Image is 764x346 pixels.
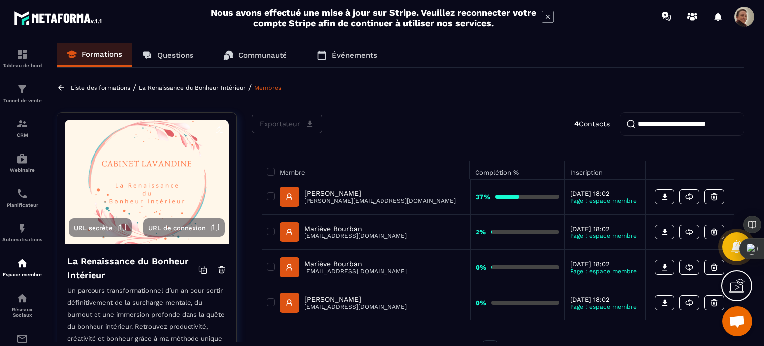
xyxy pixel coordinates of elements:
button: URL de connexion [143,218,225,237]
th: Complétion % [470,161,565,179]
strong: 0% [476,299,486,307]
strong: 2% [476,228,486,236]
p: Page : espace membre [570,268,640,275]
p: [DATE] 18:02 [570,190,640,197]
p: Mariève Bourban [304,260,407,268]
img: formation [16,48,28,60]
a: Communauté [213,43,297,67]
p: Formations [82,50,122,59]
p: Espace membre [2,272,42,277]
img: automations [16,223,28,234]
a: Ouvrir le chat [722,306,752,336]
span: / [133,83,136,92]
p: Réseaux Sociaux [2,307,42,318]
p: Page : espace membre [570,197,640,204]
p: [PERSON_NAME][EMAIL_ADDRESS][DOMAIN_NAME] [304,197,456,204]
p: [DATE] 18:02 [570,296,640,303]
a: [PERSON_NAME][PERSON_NAME][EMAIL_ADDRESS][DOMAIN_NAME] [280,187,456,207]
img: formation [16,83,28,95]
a: [PERSON_NAME][EMAIL_ADDRESS][DOMAIN_NAME] [280,293,407,313]
p: Tunnel de vente [2,98,42,103]
a: formationformationTableau de bord [2,41,42,76]
p: CRM [2,132,42,138]
a: Questions [132,43,203,67]
a: automationsautomationsAutomatisations [2,215,42,250]
p: [PERSON_NAME] [304,189,456,197]
h2: Nous avons effectué une mise à jour sur Stripe. Veuillez reconnecter votre compte Stripe afin de ... [210,7,537,28]
p: Page : espace membre [570,232,640,239]
img: social-network [16,292,28,304]
a: Événements [307,43,387,67]
img: automations [16,257,28,269]
a: Mariève Bourban[EMAIL_ADDRESS][DOMAIN_NAME] [280,222,407,242]
p: Mariève Bourban [304,225,407,232]
strong: 0% [476,263,486,271]
span: URL secrète [74,224,113,231]
a: La Renaissance du Bonheur Intérieur [139,84,246,91]
a: automationsautomationsEspace membre [2,250,42,285]
img: scheduler [16,188,28,200]
p: [DATE] 18:02 [570,260,640,268]
a: Mariève Bourban[EMAIL_ADDRESS][DOMAIN_NAME] [280,257,407,277]
span: / [248,83,252,92]
p: Page : espace membre [570,303,640,310]
img: logo [14,9,103,27]
a: Membres [254,84,281,91]
p: [EMAIL_ADDRESS][DOMAIN_NAME] [304,268,407,275]
p: Contacts [574,120,610,128]
span: URL de connexion [148,224,206,231]
p: Tableau de bord [2,63,42,68]
a: automationsautomationsWebinaire [2,145,42,180]
button: URL secrète [69,218,132,237]
a: formationformationCRM [2,111,42,145]
p: [PERSON_NAME] [304,295,407,303]
th: Membre [262,161,470,179]
p: Événements [332,51,377,60]
a: Liste des formations [71,84,130,91]
p: [EMAIL_ADDRESS][DOMAIN_NAME] [304,232,407,239]
p: Questions [157,51,193,60]
strong: 37% [476,193,490,201]
img: automations [16,153,28,165]
strong: 4 [574,120,579,128]
img: background [65,120,229,244]
a: Formations [57,43,132,67]
img: formation [16,118,28,130]
a: formationformationTunnel de vente [2,76,42,111]
p: Automatisations [2,237,42,242]
p: [EMAIL_ADDRESS][DOMAIN_NAME] [304,303,407,310]
p: Communauté [238,51,287,60]
p: Planificateur [2,202,42,208]
th: Inscription [565,161,646,179]
img: email [16,333,28,345]
h4: La Renaissance du Bonheur Intérieur [67,254,198,282]
p: [DATE] 18:02 [570,225,640,232]
a: schedulerschedulerPlanificateur [2,180,42,215]
a: social-networksocial-networkRéseaux Sociaux [2,285,42,325]
p: Webinaire [2,167,42,173]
